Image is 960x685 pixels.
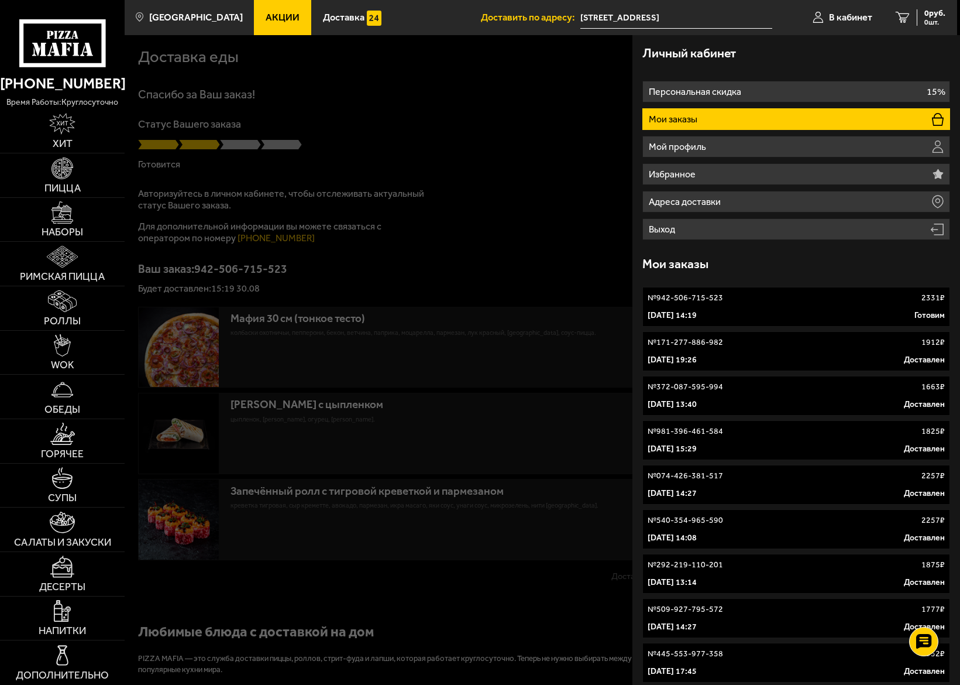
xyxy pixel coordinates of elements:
p: 1777 ₽ [921,604,945,615]
img: 15daf4d41897b9f0e9f617042186c801.svg [367,11,382,26]
a: №981-396-461-5841825₽[DATE] 15:29Доставлен [642,420,950,460]
span: Салаты и закуски [14,537,111,548]
a: №171-277-886-9821912₽[DATE] 19:26Доставлен [642,331,950,371]
p: 15% [927,87,945,97]
span: 0 шт. [924,19,945,26]
span: Дополнительно [16,670,109,681]
span: Доставить по адресу: [481,13,580,22]
p: № 171-277-886-982 [648,337,723,348]
p: № 372-087-595-994 [648,381,723,393]
p: [DATE] 13:40 [648,399,697,410]
p: 2257 ₽ [921,470,945,482]
p: 1825 ₽ [921,426,945,437]
p: Доставлен [904,399,945,410]
p: [DATE] 14:27 [648,488,697,499]
p: Избранное [649,170,698,179]
p: Доставлен [904,621,945,633]
span: Супы [48,493,77,504]
span: Напитки [39,626,86,636]
p: 2331 ₽ [921,292,945,304]
span: Горячее [41,449,84,460]
span: Доставка [323,13,364,22]
span: WOK [51,360,74,371]
p: № 292-219-110-201 [648,559,723,571]
a: №540-354-965-5902257₽[DATE] 14:08Доставлен [642,509,950,549]
p: 2257 ₽ [921,515,945,526]
span: Римская пицца [20,272,105,282]
p: [DATE] 13:14 [648,577,697,588]
p: [DATE] 17:45 [648,666,697,677]
h3: Мои заказы [642,258,708,270]
p: Адреса доставки [649,197,723,207]
p: 1663 ₽ [921,381,945,393]
span: Роллы [44,316,81,327]
p: 1875 ₽ [921,559,945,571]
p: № 942-506-715-523 [648,292,723,304]
p: Выход [649,225,677,234]
a: №509-927-795-5721777₽[DATE] 14:27Доставлен [642,598,950,638]
p: 1912 ₽ [921,337,945,348]
h3: Личный кабинет [642,47,736,59]
p: Мои заказы [649,115,700,124]
p: [DATE] 14:27 [648,621,697,633]
p: Доставлен [904,532,945,544]
p: № 074-426-381-517 [648,470,723,482]
a: №292-219-110-2011875₽[DATE] 13:14Доставлен [642,554,950,594]
span: 0 руб. [924,9,945,18]
p: [DATE] 19:26 [648,354,697,366]
p: [DATE] 14:08 [648,532,697,544]
span: Пицца [44,183,81,194]
p: № 445-553-977-358 [648,648,723,660]
p: Доставлен [904,488,945,499]
p: № 981-396-461-584 [648,426,723,437]
p: Доставлен [904,354,945,366]
p: Персональная скидка [649,87,744,97]
span: В кабинет [829,13,872,22]
p: № 509-927-795-572 [648,604,723,615]
span: Наборы [42,227,83,238]
p: Доставлен [904,577,945,588]
p: Доставлен [904,666,945,677]
p: Доставлен [904,443,945,455]
p: [DATE] 15:29 [648,443,697,455]
span: Обеды [44,405,80,415]
a: №445-553-977-3581952₽[DATE] 17:45Доставлен [642,643,950,683]
a: №074-426-381-5172257₽[DATE] 14:27Доставлен [642,465,950,505]
span: Десерты [39,582,85,592]
a: №942-506-715-5232331₽[DATE] 14:19Готовим [642,287,950,327]
a: №372-087-595-9941663₽[DATE] 13:40Доставлен [642,376,950,416]
span: Акции [266,13,300,22]
p: Готовим [914,310,945,321]
p: Мой профиль [649,142,708,152]
span: Хит [53,139,73,149]
p: № 540-354-965-590 [648,515,723,526]
p: [DATE] 14:19 [648,310,697,321]
input: Ваш адрес доставки [580,7,772,29]
span: [GEOGRAPHIC_DATA] [149,13,243,22]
